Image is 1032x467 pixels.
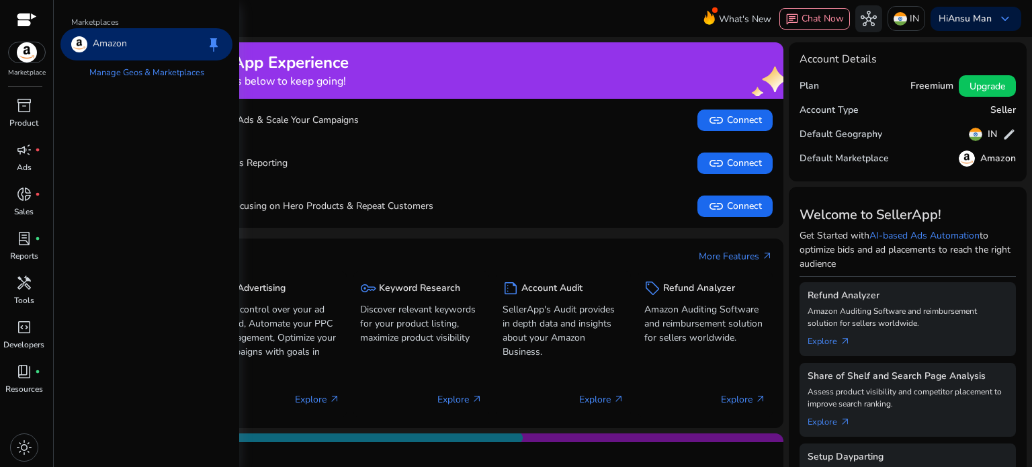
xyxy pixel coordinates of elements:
[708,198,724,214] span: link
[521,283,583,294] h5: Account Audit
[14,294,34,306] p: Tools
[329,394,340,405] span: arrow_outward
[9,117,38,129] p: Product
[16,275,32,291] span: handyman
[9,42,45,62] img: amazon.svg
[990,105,1016,116] h5: Seller
[785,13,799,26] span: chat
[808,290,1008,302] h5: Refund Analyzer
[35,236,40,241] span: fiber_manual_record
[295,392,340,407] p: Explore
[16,186,32,202] span: donut_small
[840,417,851,427] span: arrow_outward
[16,142,32,158] span: campaign
[800,228,1016,271] p: Get Started with to optimize bids and ad placements to reach the right audience
[79,60,215,85] a: Manage Geos & Marketplaces
[35,369,40,374] span: fiber_manual_record
[16,439,32,456] span: light_mode
[800,81,819,92] h5: Plan
[503,280,519,296] span: summarize
[697,196,773,217] button: linkConnect
[35,192,40,197] span: fiber_manual_record
[8,68,46,78] p: Marketplace
[808,410,861,429] a: Explorearrow_outward
[206,36,222,52] span: keep
[708,155,762,171] span: Connect
[360,280,376,296] span: key
[861,11,877,27] span: hub
[939,14,992,24] p: Hi
[71,36,87,52] img: amazon.svg
[472,394,482,405] span: arrow_outward
[218,302,340,373] p: Take control over your ad spend, Automate your PPC Management, Optimize your campaigns with goals...
[16,97,32,114] span: inventory_2
[708,112,762,128] span: Connect
[708,155,724,171] span: link
[721,392,766,407] p: Explore
[808,452,1008,463] h5: Setup Dayparting
[16,364,32,380] span: book_4
[800,207,1016,223] h3: Welcome to SellerApp!
[910,7,919,30] p: IN
[14,206,34,218] p: Sales
[869,229,980,242] a: AI-based Ads Automation
[697,153,773,174] button: linkConnect
[910,81,953,92] h5: Freemium
[697,110,773,131] button: linkConnect
[988,129,997,140] h5: IN
[808,305,1008,329] p: Amazon Auditing Software and reimbursement solution for sellers worldwide.
[779,8,850,30] button: chatChat Now
[980,153,1016,165] h5: Amazon
[708,198,762,214] span: Connect
[800,129,882,140] h5: Default Geography
[644,302,766,345] p: Amazon Auditing Software and reimbursement solution for sellers worldwide.
[855,5,882,32] button: hub
[663,283,735,294] h5: Refund Analyzer
[800,153,889,165] h5: Default Marketplace
[959,75,1016,97] button: Upgrade
[17,161,32,173] p: Ads
[808,329,861,348] a: Explorearrow_outward
[755,394,766,405] span: arrow_outward
[802,12,844,25] span: Chat Now
[379,283,460,294] h5: Keyword Research
[35,147,40,153] span: fiber_manual_record
[5,383,43,395] p: Resources
[60,16,232,28] p: Marketplaces
[808,371,1008,382] h5: Share of Shelf and Search Page Analysis
[959,151,975,167] img: amazon.svg
[970,79,1005,93] span: Upgrade
[800,105,859,116] h5: Account Type
[840,336,851,347] span: arrow_outward
[1002,128,1016,141] span: edit
[579,392,624,407] p: Explore
[360,302,482,345] p: Discover relevant keywords for your product listing, maximize product visibility
[93,36,127,52] p: Amazon
[437,392,482,407] p: Explore
[997,11,1013,27] span: keyboard_arrow_down
[3,339,44,351] p: Developers
[10,250,38,262] p: Reports
[699,249,773,263] a: More Featuresarrow_outward
[894,12,907,26] img: in.svg
[503,302,624,359] p: SellerApp's Audit provides in depth data and insights about your Amazon Business.
[16,230,32,247] span: lab_profile
[800,53,877,66] h4: Account Details
[16,319,32,335] span: code_blocks
[644,280,660,296] span: sell
[94,199,433,213] p: Boost Sales by Focusing on Hero Products & Repeat Customers
[762,251,773,261] span: arrow_outward
[708,112,724,128] span: link
[969,128,982,141] img: in.svg
[613,394,624,405] span: arrow_outward
[237,283,286,294] h5: Advertising
[808,386,1008,410] p: Assess product visibility and competitor placement to improve search ranking.
[719,7,771,31] span: What's New
[948,12,992,25] b: Ansu Man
